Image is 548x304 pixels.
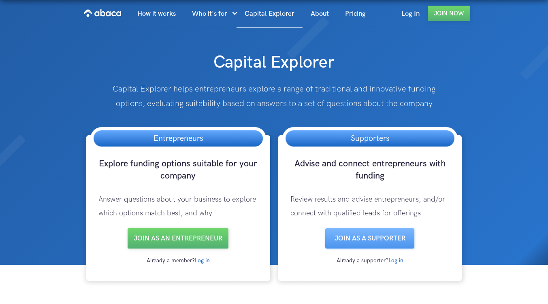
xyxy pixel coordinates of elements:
h1: Capital Explorer [137,44,411,74]
a: Log in [388,257,403,264]
a: Join as a SUPPORTER [325,228,414,249]
p: Review results and advise entrepreneurs, and/or connect with qualified leads for offerings [282,185,458,228]
a: Log in [195,257,210,264]
p: Answer questions about your business to explore which options match best, and why [90,185,266,228]
p: Capital Explorer helps entrepreneurs explore a range of traditional and innovative funding option... [110,82,439,111]
img: Abaca logo [84,6,121,19]
a: Join Now [428,6,470,21]
h3: Explore funding options suitable for your company [90,158,266,185]
h3: Advise and connect entrepreneurs with funding [282,158,458,185]
h3: Supporters [343,130,397,147]
a: Join as an entrepreneur [128,228,228,249]
h3: Entrepreneurs [145,130,211,147]
div: Already a supporter? [282,257,458,265]
div: Already a member? [90,257,266,265]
